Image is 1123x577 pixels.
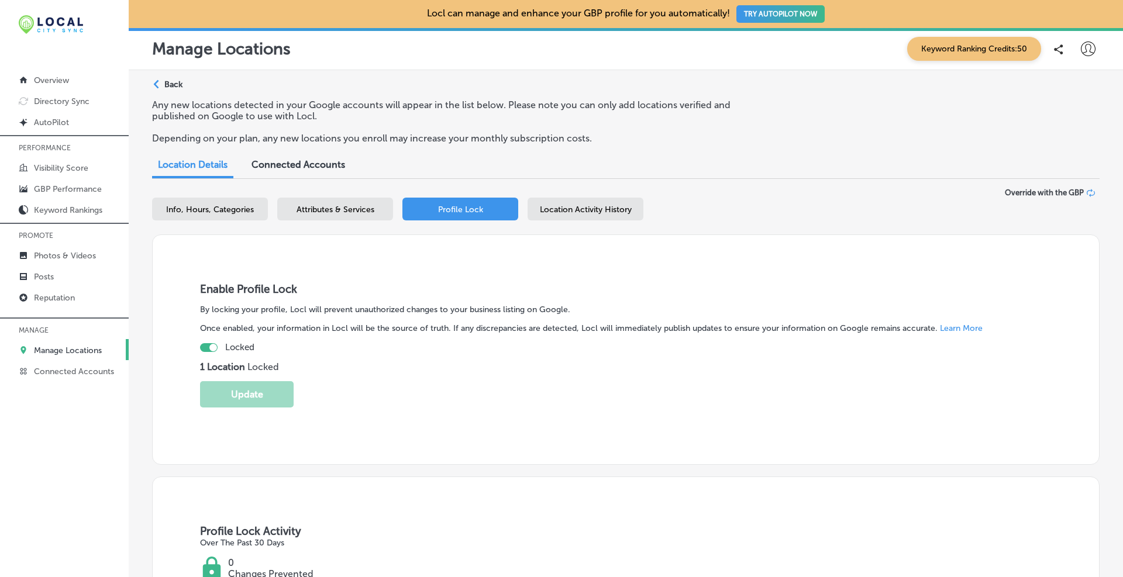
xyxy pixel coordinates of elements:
p: Keyword Rankings [34,205,102,215]
p: Posts [34,272,54,282]
p: Photos & Videos [34,251,96,261]
span: Attributes & Services [297,205,374,215]
p: Overview [34,75,69,85]
p: Locked [200,361,1052,372]
p: AutoPilot [34,118,69,127]
span: Keyword Ranking Credits: 50 [907,37,1041,61]
p: Any new locations detected in your Google accounts will appear in the list below. Please note you... [152,99,768,122]
a: Learn More [940,323,983,333]
button: TRY AUTOPILOT NOW [736,5,825,23]
span: Location Details [158,159,228,170]
h3: Profile Lock Activity [200,524,1052,538]
span: Override with the GBP [1005,188,1084,197]
span: Connected Accounts [252,159,345,170]
p: Visibility Score [34,163,88,173]
p: Back [164,80,182,89]
p: Depending on your plan, any new locations you enroll may increase your monthly subscription costs. [152,133,768,144]
span: Info, Hours, Categories [166,205,254,215]
p: Manage Locations [152,39,291,58]
span: Location Activity History [540,205,632,215]
p: GBP Performance [34,184,102,194]
p: Over The Past 30 Days [200,538,314,548]
p: By locking your profile, Locl will prevent unauthorized changes to your business listing on Google. [200,305,1052,315]
p: Once enabled, your information in Locl will be the source of truth. If any discrepancies are dete... [200,323,1052,333]
h3: Enable Profile Lock [200,282,1052,296]
p: Locked [225,342,254,353]
p: Reputation [34,293,75,303]
p: 0 [228,557,314,568]
strong: 1 Location [200,361,247,372]
img: 12321ecb-abad-46dd-be7f-2600e8d3409flocal-city-sync-logo-rectangle.png [19,15,83,34]
p: Manage Locations [34,345,102,355]
span: Profile Lock [438,205,483,215]
p: Connected Accounts [34,367,114,376]
button: Update [200,381,294,407]
p: Directory Sync [34,96,89,106]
